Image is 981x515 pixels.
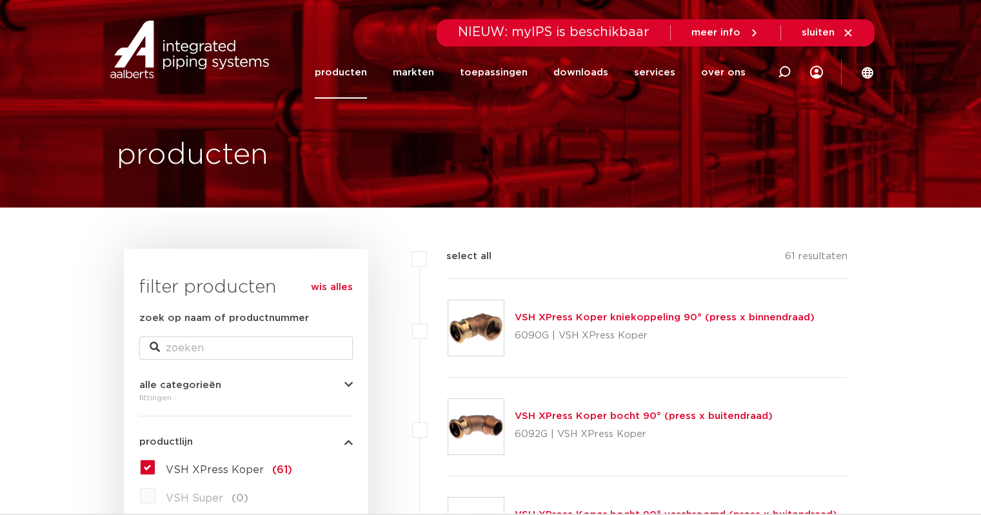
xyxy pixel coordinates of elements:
input: zoeken [139,336,353,360]
p: 6092G | VSH XPress Koper [515,424,773,445]
a: downloads [553,46,608,99]
a: sluiten [802,27,854,39]
img: Thumbnail for VSH XPress Koper bocht 90° (press x buitendraad) [448,399,504,454]
a: VSH XPress Koper kniekoppeling 90° (press x binnendraad) [515,313,815,322]
button: productlijn [139,437,353,447]
a: markten [393,46,434,99]
a: VSH XPress Koper bocht 90° (press x buitendraad) [515,411,773,421]
h3: filter producten [139,275,353,300]
span: (61) [272,465,292,475]
span: meer info [691,28,740,37]
div: my IPS [810,46,823,99]
button: alle categorieën [139,380,353,390]
nav: Menu [315,46,746,99]
span: sluiten [802,28,835,37]
a: producten [315,46,367,99]
img: Thumbnail for VSH XPress Koper kniekoppeling 90° (press x binnendraad) [448,300,504,356]
span: (0) [232,493,248,503]
a: wis alles [311,280,353,295]
a: toepassingen [460,46,528,99]
p: 61 resultaten [785,249,847,269]
a: over ons [701,46,746,99]
span: NIEUW: myIPS is beschikbaar [458,26,649,39]
span: VSH Super [166,493,223,503]
h1: producten [117,135,268,176]
a: services [634,46,675,99]
a: meer info [691,27,760,39]
p: 6090G | VSH XPress Koper [515,326,815,346]
label: select all [427,249,491,264]
span: VSH XPress Koper [166,465,264,475]
div: fittingen [139,390,353,405]
label: zoek op naam of productnummer [139,311,309,326]
span: alle categorieën [139,380,221,390]
span: productlijn [139,437,193,447]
